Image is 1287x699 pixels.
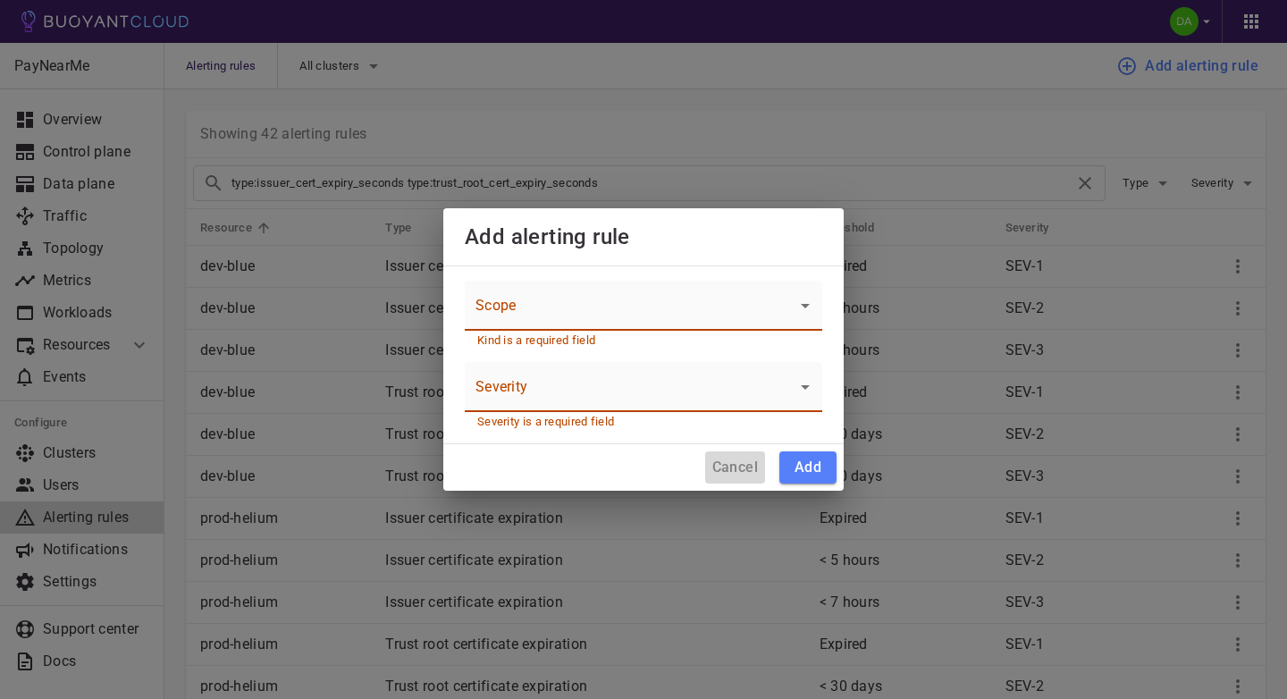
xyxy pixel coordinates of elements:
h4: Add [795,459,821,476]
button: Add [779,451,837,484]
p: Kind is a required field [477,333,810,348]
h4: Cancel [712,459,758,476]
button: Cancel [705,451,765,484]
p: Severity is a required field [477,415,810,429]
div: ​ [465,362,822,412]
div: ​ [465,281,822,331]
span: Add alerting rule [465,224,630,249]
